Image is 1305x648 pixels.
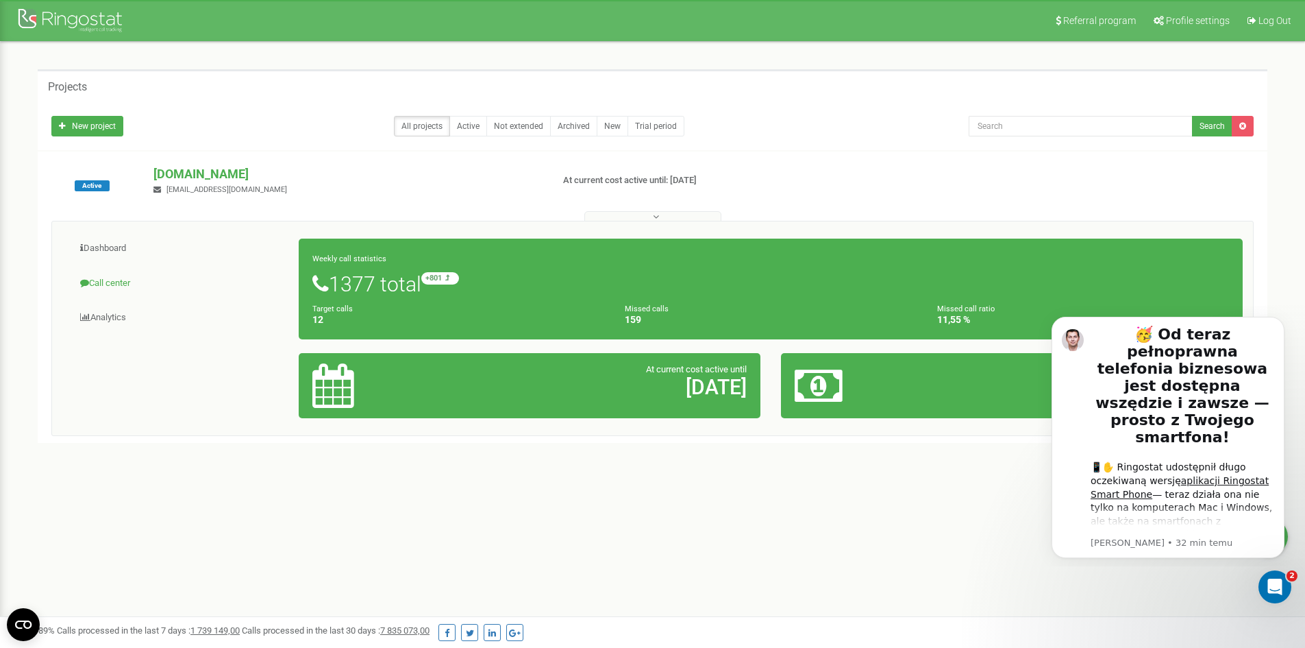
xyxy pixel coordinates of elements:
[48,81,87,93] h5: Projects
[166,185,287,194] span: [EMAIL_ADDRESS][DOMAIN_NAME]
[625,315,917,325] h4: 159
[1192,116,1232,136] button: Search
[563,174,848,187] p: At current cost active until: [DATE]
[486,116,551,136] a: Not extended
[190,625,240,636] u: 1 739 149,00
[1166,15,1230,26] span: Profile settings
[75,180,110,191] span: Active
[421,272,459,285] small: +801
[1063,15,1136,26] span: Referral program
[937,304,995,313] small: Missed call ratio
[946,376,1229,398] h2: 385,94 €
[627,116,684,136] a: Trial period
[464,376,747,398] h2: [DATE]
[597,116,628,136] a: New
[646,364,747,374] span: At current cost active until
[394,116,450,136] a: All projects
[625,304,669,313] small: Missed calls
[1031,304,1305,566] iframe: Intercom notifications wiadomość
[312,272,1229,296] h1: 1377 total
[380,625,430,636] u: 7 835 073,00
[62,267,299,300] a: Call center
[62,301,299,335] a: Analytics
[937,315,1229,325] h4: 11,55 %
[312,254,386,263] small: Weekly call statistics
[1258,571,1291,603] iframe: Intercom live chat
[1287,571,1297,581] span: 2
[969,116,1193,136] input: Search
[57,625,240,636] span: Calls processed in the last 7 days :
[7,608,40,641] button: Open CMP widget
[312,304,353,313] small: Target calls
[1258,15,1291,26] span: Log Out
[449,116,487,136] a: Active
[62,232,299,265] a: Dashboard
[51,116,123,136] a: New project
[312,315,604,325] h4: 12
[153,165,540,183] p: [DOMAIN_NAME]
[242,625,430,636] span: Calls processed in the last 30 days :
[550,116,597,136] a: Archived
